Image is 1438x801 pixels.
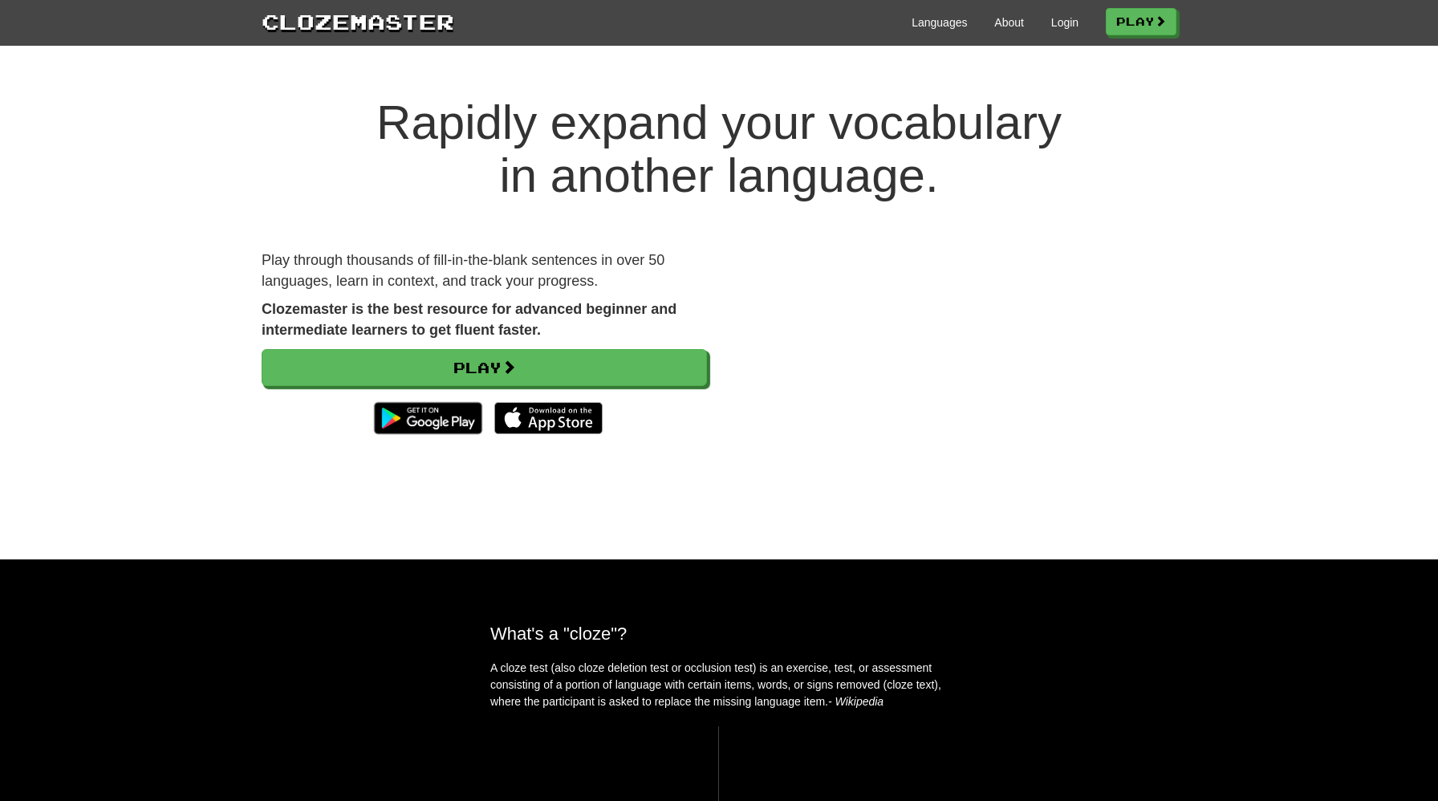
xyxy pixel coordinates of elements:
[912,14,967,30] a: Languages
[994,14,1024,30] a: About
[262,301,676,338] strong: Clozemaster is the best resource for advanced beginner and intermediate learners to get fluent fa...
[1106,8,1176,35] a: Play
[262,6,454,36] a: Clozemaster
[262,349,707,386] a: Play
[1051,14,1078,30] a: Login
[262,250,707,291] p: Play through thousands of fill-in-the-blank sentences in over 50 languages, learn in context, and...
[366,394,490,442] img: Get it on Google Play
[490,624,948,644] h2: What's a "cloze"?
[494,402,603,434] img: Download_on_the_App_Store_Badge_US-UK_135x40-25178aeef6eb6b83b96f5f2d004eda3bffbb37122de64afbaef7...
[490,660,948,710] p: A cloze test (also cloze deletion test or occlusion test) is an exercise, test, or assessment con...
[828,695,884,708] em: - Wikipedia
